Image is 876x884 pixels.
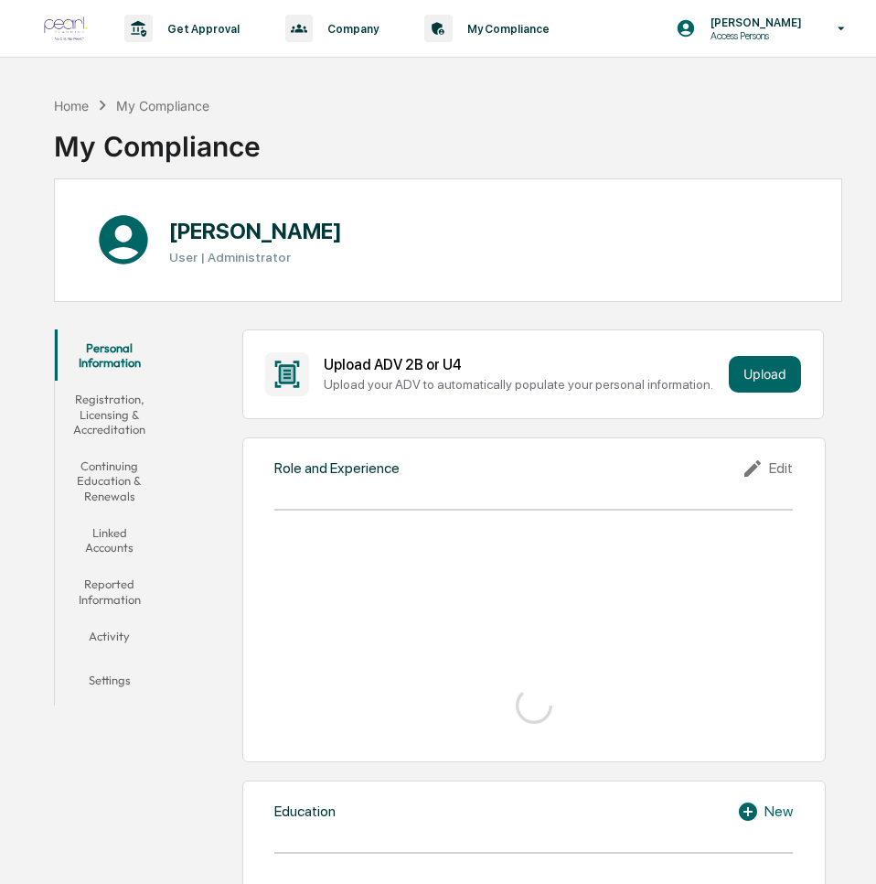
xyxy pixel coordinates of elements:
[313,22,388,36] p: Company
[55,447,165,514] button: Continuing Education & Renewals
[54,115,261,163] div: My Compliance
[55,329,165,706] div: secondary tabs example
[696,16,811,29] p: [PERSON_NAME]
[54,98,89,113] div: Home
[55,381,165,447] button: Registration, Licensing & Accreditation
[169,218,342,244] h1: [PERSON_NAME]
[44,16,88,41] img: logo
[55,514,165,566] button: Linked Accounts
[729,356,801,393] button: Upload
[55,329,165,382] button: Personal Information
[696,29,811,42] p: Access Persons
[169,250,342,264] h3: User | Administrator
[153,22,249,36] p: Get Approval
[55,566,165,618] button: Reported Information
[453,22,559,36] p: My Compliance
[742,458,793,480] div: Edit
[274,459,400,477] div: Role and Experience
[737,801,793,823] div: New
[116,98,209,113] div: My Compliance
[55,618,165,662] button: Activity
[324,356,721,373] div: Upload ADV 2B or U4
[55,662,165,706] button: Settings
[324,377,721,392] div: Upload your ADV to automatically populate your personal information.
[274,803,336,820] div: Education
